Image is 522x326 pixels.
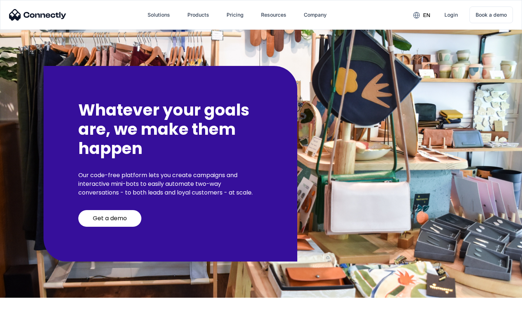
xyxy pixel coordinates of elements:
[439,6,464,24] a: Login
[93,215,127,222] div: Get a demo
[227,10,244,20] div: Pricing
[78,101,262,158] h2: Whatever your goals are, we make them happen
[9,9,66,21] img: Connectly Logo
[7,313,43,323] aside: Language selected: English
[444,10,458,20] div: Login
[78,171,262,197] p: Our code-free platform lets you create campaigns and interactive mini-bots to easily automate two...
[78,210,141,227] a: Get a demo
[14,313,43,323] ul: Language list
[148,10,170,20] div: Solutions
[221,6,249,24] a: Pricing
[304,10,327,20] div: Company
[187,10,209,20] div: Products
[469,7,513,23] a: Book a demo
[423,10,430,20] div: en
[261,10,286,20] div: Resources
